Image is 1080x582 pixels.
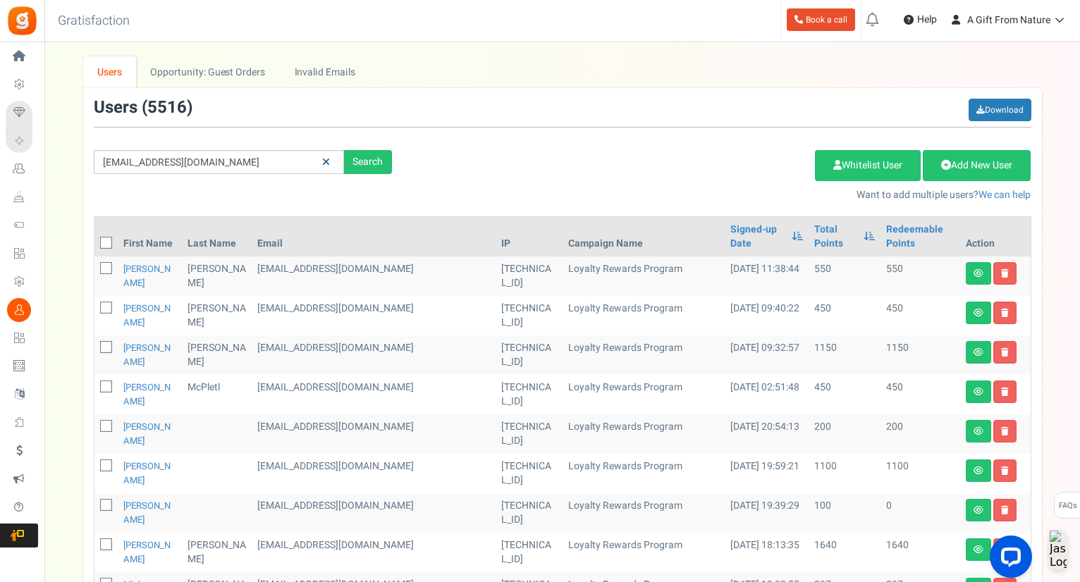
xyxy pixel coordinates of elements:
td: 550 [809,256,880,296]
td: [TECHNICAL_ID] [496,296,563,335]
a: Redeemable Points [886,223,955,251]
td: RETAIL [252,375,496,414]
td: Loyalty Rewards Program [563,533,725,572]
i: View details [974,309,983,317]
td: [DATE] 09:40:22 [725,296,808,335]
td: [EMAIL_ADDRESS][DOMAIN_NAME] [252,256,496,296]
a: [PERSON_NAME] [123,380,171,408]
i: Delete user [1001,348,1009,357]
td: Loyalty Rewards Program [563,375,725,414]
td: Loyalty Rewards Program [563,414,725,454]
td: [DATE] 18:13:35 [725,533,808,572]
td: [DATE] 19:39:29 [725,493,808,533]
i: Delete user [1001,466,1009,475]
a: [PERSON_NAME] [123,341,171,369]
i: View details [974,506,983,514]
h3: Gratisfaction [42,7,145,35]
a: Add New User [923,150,1031,181]
td: McPletl [182,375,252,414]
th: Email [252,217,496,256]
span: Help [914,13,937,27]
i: Delete user [1001,309,1009,317]
td: 1100 [809,454,880,493]
i: Delete user [1001,388,1009,396]
th: Campaign Name [563,217,725,256]
td: 1640 [809,533,880,572]
a: We can help [978,187,1031,202]
i: Delete user [1001,506,1009,514]
a: [PERSON_NAME] [123,420,171,447]
th: IP [496,217,563,256]
a: [PERSON_NAME] [123,499,171,526]
input: Search by email or name [94,150,344,174]
a: [PERSON_NAME] [123,459,171,487]
a: Help [898,8,943,31]
a: [PERSON_NAME] [123,262,171,290]
td: [TECHNICAL_ID] [496,256,563,296]
a: Opportunity: Guest Orders [136,56,279,88]
h3: Users ( ) [94,99,192,117]
a: Users [83,56,137,88]
i: Delete user [1001,269,1009,278]
td: [PERSON_NAME] [182,335,252,375]
i: View details [974,388,983,396]
td: Loyalty Rewards Program [563,335,725,375]
td: RETAIL [252,454,496,493]
a: [PERSON_NAME] [123,538,171,566]
a: Book a call [787,8,855,31]
td: Loyalty Rewards Program [563,454,725,493]
i: View details [974,466,983,475]
td: 200 [809,414,880,454]
td: 450 [809,296,880,335]
span: 5516 [147,95,187,120]
th: Last Name [182,217,252,256]
td: RETAIL [252,493,496,533]
a: Whitelist User [815,150,921,181]
td: 450 [880,296,960,335]
td: 450 [880,375,960,414]
td: 1640 [880,533,960,572]
a: [PERSON_NAME] [123,302,171,329]
td: [TECHNICAL_ID] [496,414,563,454]
td: [TECHNICAL_ID] [496,533,563,572]
td: 200 [880,414,960,454]
td: RETAIL [252,533,496,572]
i: View details [974,348,983,357]
td: 450 [809,375,880,414]
td: [DATE] 19:59:21 [725,454,808,493]
td: [DATE] 09:32:57 [725,335,808,375]
th: First Name [118,217,183,256]
i: View details [974,427,983,435]
a: Download [969,99,1031,121]
td: [DATE] 11:38:44 [725,256,808,296]
i: View details [974,269,983,278]
td: [PERSON_NAME] [182,533,252,572]
td: 1150 [809,335,880,375]
i: View details [974,545,983,554]
td: RETAIL [252,335,496,375]
a: Reset [315,150,337,175]
td: Loyalty Rewards Program [563,296,725,335]
td: [TECHNICAL_ID] [496,454,563,493]
a: Total Points [814,223,857,251]
img: Gratisfaction [6,5,38,37]
td: Loyalty Rewards Program [563,256,725,296]
td: [TECHNICAL_ID] [496,493,563,533]
td: RETAIL [252,414,496,454]
td: [DATE] 02:51:48 [725,375,808,414]
td: RETAIL [252,296,496,335]
a: Invalid Emails [280,56,369,88]
td: [TECHNICAL_ID] [496,335,563,375]
td: 0 [880,493,960,533]
td: [PERSON_NAME] [182,296,252,335]
span: A Gift From Nature [967,13,1050,27]
p: Want to add multiple users? [413,188,1031,202]
td: 100 [809,493,880,533]
td: 1150 [880,335,960,375]
div: Search [344,150,392,174]
td: Loyalty Rewards Program [563,493,725,533]
a: Signed-up Date [730,223,784,251]
td: [PERSON_NAME] [182,256,252,296]
i: Delete user [1001,427,1009,435]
